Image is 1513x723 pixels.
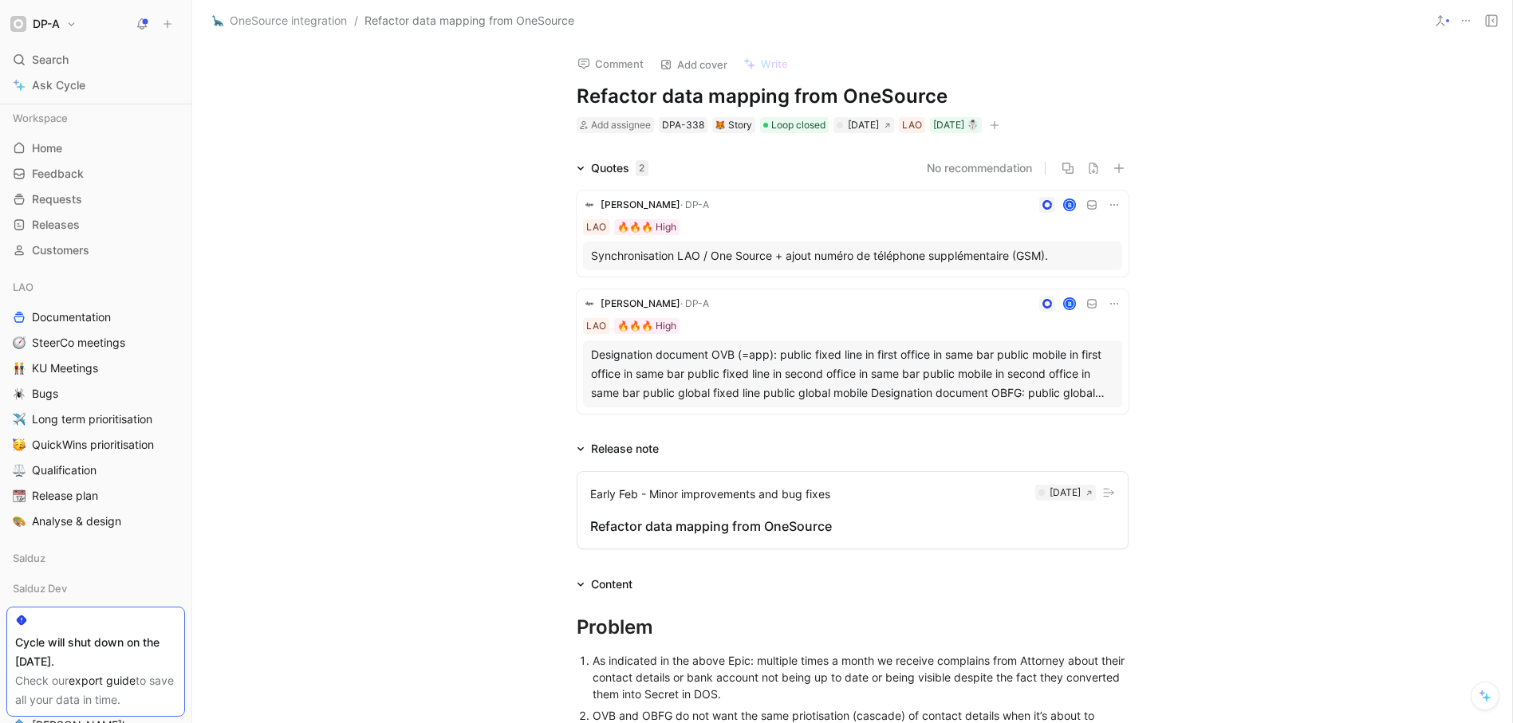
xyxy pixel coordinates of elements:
a: export guide [69,674,136,687]
button: 🕷️ [10,384,29,403]
span: Search [32,50,69,69]
span: Loop closed [771,117,825,133]
a: ✈️Long term prioritisation [6,407,185,431]
span: · DP-A [680,297,709,309]
div: 2 [636,160,648,176]
div: Designation document OVB (=app): public fixed line in first office in same bar public mobile in f... [591,345,1114,403]
img: logo [583,297,596,310]
span: Add assignee [591,119,651,131]
div: Quotes [591,159,648,178]
span: · DP-A [680,198,709,210]
button: 🦕OneSource integration [208,11,351,30]
button: Early Feb - Minor improvements and bug fixes[DATE]Refactor data mapping from OneSource [577,471,1129,549]
img: ✈️ [13,413,26,426]
div: Story [715,117,752,133]
button: Write [736,53,795,75]
div: Check our to save all your data in time. [15,671,176,709]
div: LAO [6,275,185,299]
button: 🎨 [10,512,29,531]
img: DP-A [10,16,26,32]
span: Release plan [32,488,98,504]
div: Release note [591,439,659,458]
div: Salduz [6,546,185,570]
img: 👬 [13,362,26,375]
img: 🕷️ [13,387,26,400]
h1: Refactor data mapping from OneSource [577,84,1129,109]
div: Content [591,575,632,594]
div: LAO [902,117,922,133]
div: Salduz Dev [6,576,185,600]
div: Cycle will shut down on the [DATE]. [15,633,176,671]
div: Salduz Dev [6,576,185,605]
span: Refactor data mapping from OneSource [364,11,574,30]
a: 🧭SteerCo meetings [6,331,185,355]
span: SteerCo meetings [32,335,125,351]
img: 🧭 [13,336,26,349]
span: Documentation [32,309,111,325]
div: B [1064,299,1074,309]
div: Synchronisation LAO / One Source + ajout numéro de téléphone supplémentaire (GSM). [591,246,1114,265]
span: LAO [13,279,33,295]
div: B [1064,200,1074,210]
div: Content [570,575,639,594]
img: 🎨 [13,515,26,528]
span: Feedback [32,166,84,182]
button: No recommendation [927,159,1032,178]
a: Requests [6,187,185,211]
button: Comment [570,53,651,75]
h1: DP-A [33,17,60,31]
div: 🔥🔥🔥 High [617,318,676,334]
a: Feedback [6,162,185,186]
span: Workspace [13,110,68,126]
span: Salduz [13,550,45,566]
a: Documentation [6,305,185,329]
div: [DATE] [1050,485,1081,501]
button: ⚖️ [10,461,29,480]
button: 📆 [10,486,29,505]
img: logo [583,198,596,211]
span: QuickWins prioritisation [32,437,154,453]
span: OneSource integration [230,11,347,30]
a: Ask Cycle [6,73,185,97]
div: Loop closed [760,117,829,133]
div: Problem [577,613,1129,642]
div: LAODocumentation🧭SteerCo meetings👬KU Meetings🕷️Bugs✈️Long term prioritisation🥳QuickWins prioritis... [6,275,185,533]
span: Write [761,57,788,71]
span: Home [32,140,62,156]
img: ⚖️ [13,464,26,477]
span: Salduz Dev [13,580,67,596]
span: Customers [32,242,89,258]
a: 📆Release plan [6,484,185,508]
a: ⚖️Qualification [6,458,185,482]
button: 🥳 [10,435,29,454]
a: Customers [6,238,185,262]
img: 🥳 [13,438,26,451]
div: Workspace [6,106,185,130]
span: Requests [32,191,82,207]
div: LAO [586,219,606,235]
span: Releases [32,217,80,233]
div: Quotes2 [570,159,655,178]
div: LAO [586,318,606,334]
span: KU Meetings [32,360,98,376]
button: DP-ADP-A [6,13,81,35]
div: Early Feb - Minor improvements and bug fixes [590,485,830,504]
button: 👬 [10,359,29,378]
div: Refactor data mapping from OneSource [590,517,1115,536]
span: Bugs [32,386,58,402]
span: Long term prioritisation [32,411,152,427]
span: Analyse & design [32,513,121,529]
span: Ask Cycle [32,76,85,95]
span: [PERSON_NAME] [601,297,680,309]
div: DPA-338 [662,117,704,133]
button: Add cover [652,53,735,76]
a: Releases [6,213,185,237]
div: 🔥🔥🔥 High [617,219,676,235]
span: Qualification [32,462,97,478]
img: 🦕 [212,15,223,26]
div: [DATE] ☃️ [933,117,979,133]
a: Home [6,136,185,160]
button: 🧭 [10,333,29,352]
div: [DATE] [848,117,879,133]
div: Release note [570,439,665,458]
